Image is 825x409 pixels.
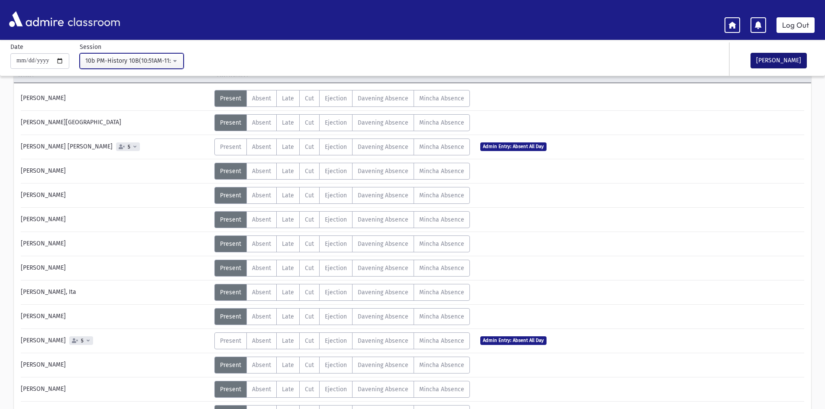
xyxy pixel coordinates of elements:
[358,167,408,175] span: Davening Absence
[252,361,271,369] span: Absent
[305,289,314,296] span: Cut
[305,95,314,102] span: Cut
[419,216,464,223] span: Mincha Absence
[325,240,347,248] span: Ejection
[214,211,470,228] div: AttTypes
[305,361,314,369] span: Cut
[282,313,294,320] span: Late
[214,308,470,325] div: AttTypes
[214,357,470,374] div: AttTypes
[282,216,294,223] span: Late
[358,192,408,199] span: Davening Absence
[751,53,807,68] button: [PERSON_NAME]
[214,187,470,204] div: AttTypes
[419,337,464,345] span: Mincha Absence
[252,240,271,248] span: Absent
[80,53,184,69] button: 10b PM-History 10B(10:51AM-11:34AM)
[325,264,347,272] span: Ejection
[358,264,408,272] span: Davening Absence
[419,289,464,296] span: Mincha Absence
[305,240,314,248] span: Cut
[419,240,464,248] span: Mincha Absence
[214,235,470,252] div: AttTypes
[220,337,241,345] span: Present
[325,143,347,151] span: Ejection
[252,386,271,393] span: Absent
[252,167,271,175] span: Absent
[16,187,214,204] div: [PERSON_NAME]
[776,17,815,33] a: Log Out
[419,167,464,175] span: Mincha Absence
[252,216,271,223] span: Absent
[325,337,347,345] span: Ejection
[214,381,470,398] div: AttTypes
[214,138,470,155] div: AttTypes
[419,119,464,126] span: Mincha Absence
[252,192,271,199] span: Absent
[325,95,347,102] span: Ejection
[220,119,241,126] span: Present
[480,142,547,151] span: Admin Entry: Absent All Day
[126,144,132,150] span: 5
[252,337,271,345] span: Absent
[252,95,271,102] span: Absent
[305,264,314,272] span: Cut
[220,167,241,175] span: Present
[305,192,314,199] span: Cut
[16,235,214,252] div: [PERSON_NAME]
[358,216,408,223] span: Davening Absence
[66,8,120,31] span: classroom
[282,240,294,248] span: Late
[282,192,294,199] span: Late
[220,264,241,272] span: Present
[419,95,464,102] span: Mincha Absence
[325,167,347,175] span: Ejection
[325,216,347,223] span: Ejection
[252,313,271,320] span: Absent
[305,216,314,223] span: Cut
[252,264,271,272] span: Absent
[220,240,241,248] span: Present
[419,192,464,199] span: Mincha Absence
[325,192,347,199] span: Ejection
[220,95,241,102] span: Present
[282,264,294,272] span: Late
[214,90,470,107] div: AttTypes
[16,308,214,325] div: [PERSON_NAME]
[305,313,314,320] span: Cut
[305,143,314,151] span: Cut
[220,289,241,296] span: Present
[252,289,271,296] span: Absent
[282,337,294,345] span: Late
[419,143,464,151] span: Mincha Absence
[325,313,347,320] span: Ejection
[480,336,547,345] span: Admin Entry: Absent All Day
[305,119,314,126] span: Cut
[16,163,214,180] div: [PERSON_NAME]
[16,284,214,301] div: [PERSON_NAME], Ita
[282,119,294,126] span: Late
[220,313,241,320] span: Present
[358,337,408,345] span: Davening Absence
[305,167,314,175] span: Cut
[325,119,347,126] span: Ejection
[214,284,470,301] div: AttTypes
[282,143,294,151] span: Late
[16,90,214,107] div: [PERSON_NAME]
[16,114,214,131] div: [PERSON_NAME][GEOGRAPHIC_DATA]
[16,138,214,155] div: [PERSON_NAME] [PERSON_NAME]
[282,289,294,296] span: Late
[220,386,241,393] span: Present
[419,361,464,369] span: Mincha Absence
[16,381,214,398] div: [PERSON_NAME]
[214,163,470,180] div: AttTypes
[16,332,214,349] div: [PERSON_NAME]
[358,240,408,248] span: Davening Absence
[358,289,408,296] span: Davening Absence
[85,56,171,65] div: 10b PM-History 10B(10:51AM-11:34AM)
[282,386,294,393] span: Late
[325,386,347,393] span: Ejection
[79,338,85,344] span: 5
[325,289,347,296] span: Ejection
[325,361,347,369] span: Ejection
